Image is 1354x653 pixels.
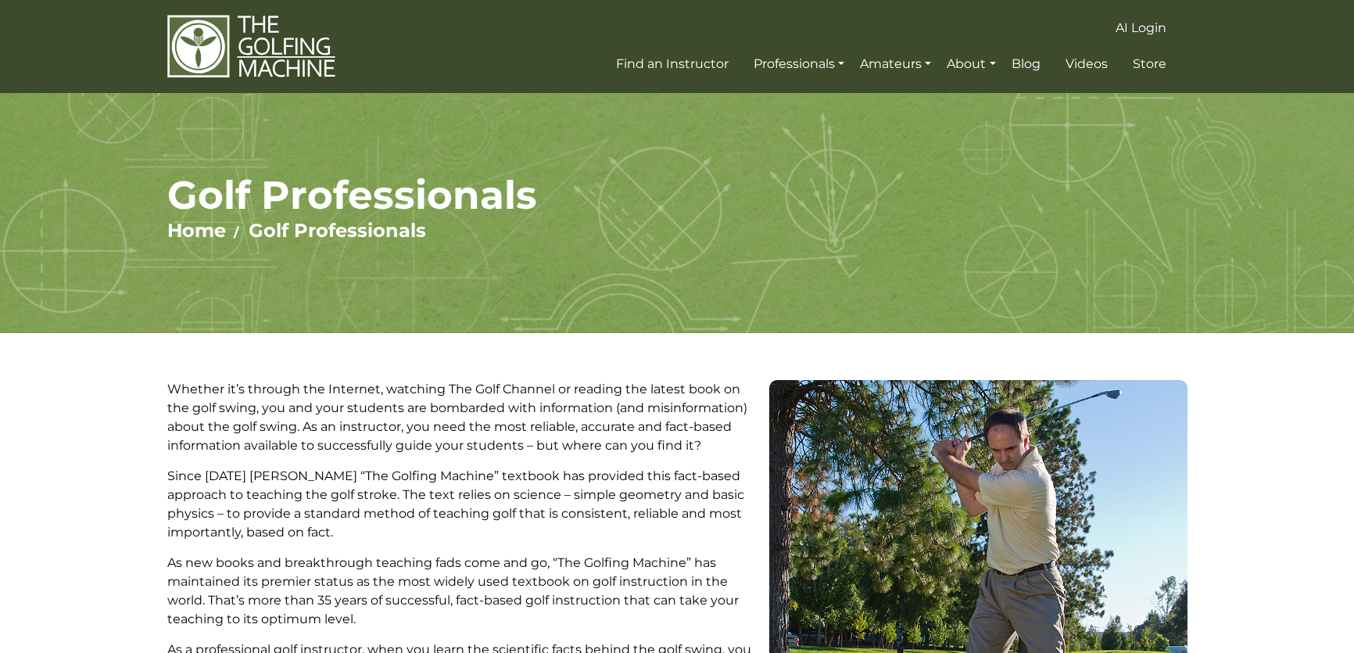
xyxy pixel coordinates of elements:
span: Blog [1012,56,1041,71]
a: Blog [1008,50,1044,78]
p: Since [DATE] [PERSON_NAME] “The Golfing Machine” textbook has provided this fact-based approach t... [167,467,758,542]
p: As new books and breakthrough teaching fads come and go, “The Golfing Machine” has maintained its... [167,554,758,629]
span: Find an Instructor [616,56,729,71]
a: Golf Professionals [249,219,426,242]
p: Whether it’s through the Internet, watching The Golf Channel or reading the latest book on the go... [167,380,758,455]
h1: Golf Professionals [167,171,1187,219]
img: The Golfing Machine [167,14,335,79]
span: Store [1133,56,1166,71]
span: AI Login [1116,20,1166,35]
span: Videos [1066,56,1108,71]
a: Find an Instructor [612,50,733,78]
a: Videos [1062,50,1112,78]
a: Amateurs [856,50,935,78]
a: AI Login [1112,14,1170,42]
a: Store [1129,50,1170,78]
a: Professionals [750,50,848,78]
a: Home [167,219,226,242]
a: About [943,50,999,78]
